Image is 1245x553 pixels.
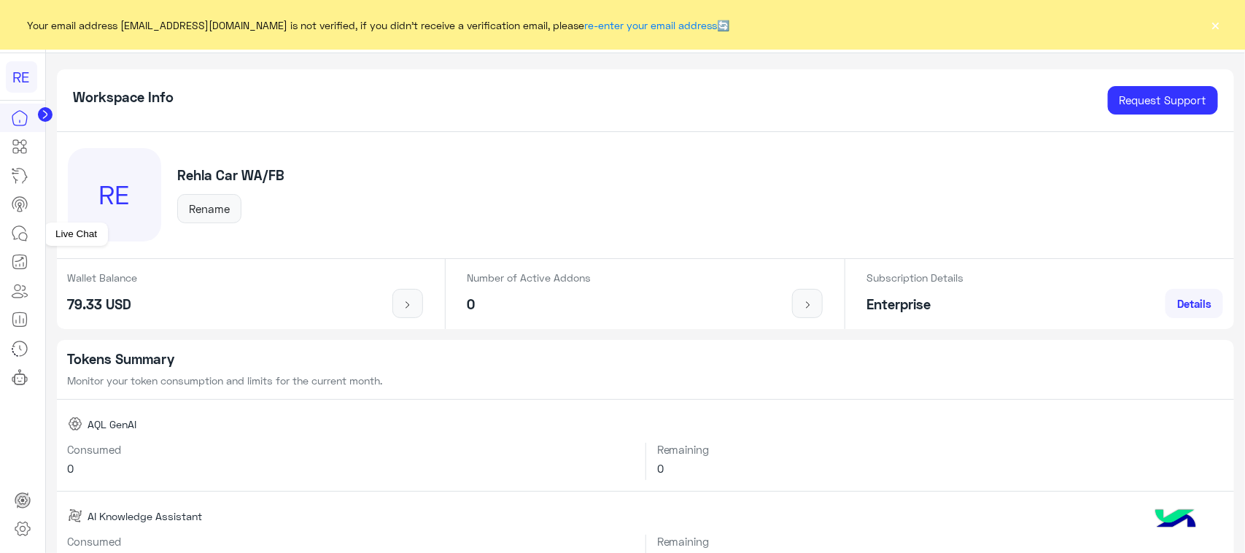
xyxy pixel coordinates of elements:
[468,296,592,313] h5: 0
[1209,18,1223,32] button: ×
[6,61,37,93] div: RE
[68,351,1224,368] h5: Tokens Summary
[1166,289,1223,318] a: Details
[88,417,136,432] span: AQL GenAI
[88,508,202,524] span: AI Knowledge Assistant
[867,270,964,285] p: Subscription Details
[177,194,241,223] button: Rename
[68,373,1224,388] p: Monitor your token consumption and limits for the current month.
[657,462,1223,475] h6: 0
[657,535,1223,548] h6: Remaining
[68,462,635,475] h6: 0
[73,89,174,106] h5: Workspace Info
[68,535,635,548] h6: Consumed
[1108,86,1218,115] a: Request Support
[68,417,82,431] img: AQL GenAI
[1150,495,1201,546] img: hulul-logo.png
[68,148,161,241] div: RE
[44,223,108,246] div: Live Chat
[28,18,730,33] span: Your email address [EMAIL_ADDRESS][DOMAIN_NAME] is not verified, if you didn't receive a verifica...
[68,508,82,523] img: AI Knowledge Assistant
[68,296,138,313] h5: 79.33 USD
[177,167,284,184] h5: Rehla Car WA/FB
[68,443,635,456] h6: Consumed
[399,299,417,311] img: icon
[867,296,964,313] h5: Enterprise
[799,299,817,311] img: icon
[657,443,1223,456] h6: Remaining
[1177,297,1211,310] span: Details
[585,19,718,31] a: re-enter your email address
[68,270,138,285] p: Wallet Balance
[468,270,592,285] p: Number of Active Addons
